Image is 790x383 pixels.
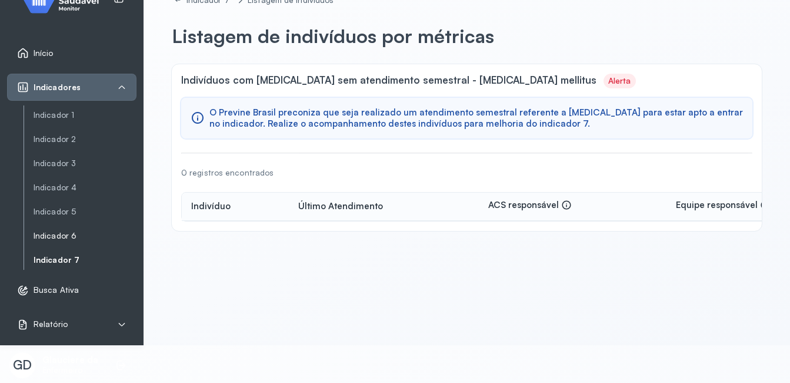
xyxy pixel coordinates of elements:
a: Indicador 3 [34,156,136,171]
span: O Previne Brasil preconiza que seja realizado um atendimento semestral referente a [MEDICAL_DATA]... [209,107,743,130]
a: Indicador 2 [34,132,136,147]
div: 0 registros encontrados [181,168,274,178]
a: Indicador 6 [34,231,136,241]
a: Indicador 7 [34,255,136,265]
div: Último Atendimento [298,201,383,212]
span: Início [34,48,54,58]
span: GD [13,357,32,372]
a: Indicador 1 [34,110,136,120]
span: Indivíduos com [MEDICAL_DATA] sem atendimento semestral - [MEDICAL_DATA] mellitus [181,74,596,88]
div: ACS responsável [488,200,572,213]
a: Indicador 4 [34,183,136,193]
a: Início [17,47,126,59]
a: Indicador 2 [34,134,136,144]
span: Relatório [34,319,68,329]
div: Indivíduo [191,201,231,212]
a: Indicador 6 [34,229,136,243]
a: Indicador 3 [34,159,136,169]
p: Enfermeiro [42,365,98,375]
a: Indicador 4 [34,180,136,195]
p: Glauciere da [42,355,98,366]
div: Alerta [608,76,631,86]
span: Busca Ativa [34,285,79,295]
div: Equipe responsável [676,200,771,213]
a: Indicador 5 [34,204,136,219]
a: Indicador 5 [34,207,136,217]
p: Listagem de indivíduos por métricas [172,24,494,48]
a: Indicador 1 [34,108,136,123]
a: Busca Ativa [17,285,126,296]
span: Indicadores [34,82,81,93]
a: Indicador 7 [34,253,136,268]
